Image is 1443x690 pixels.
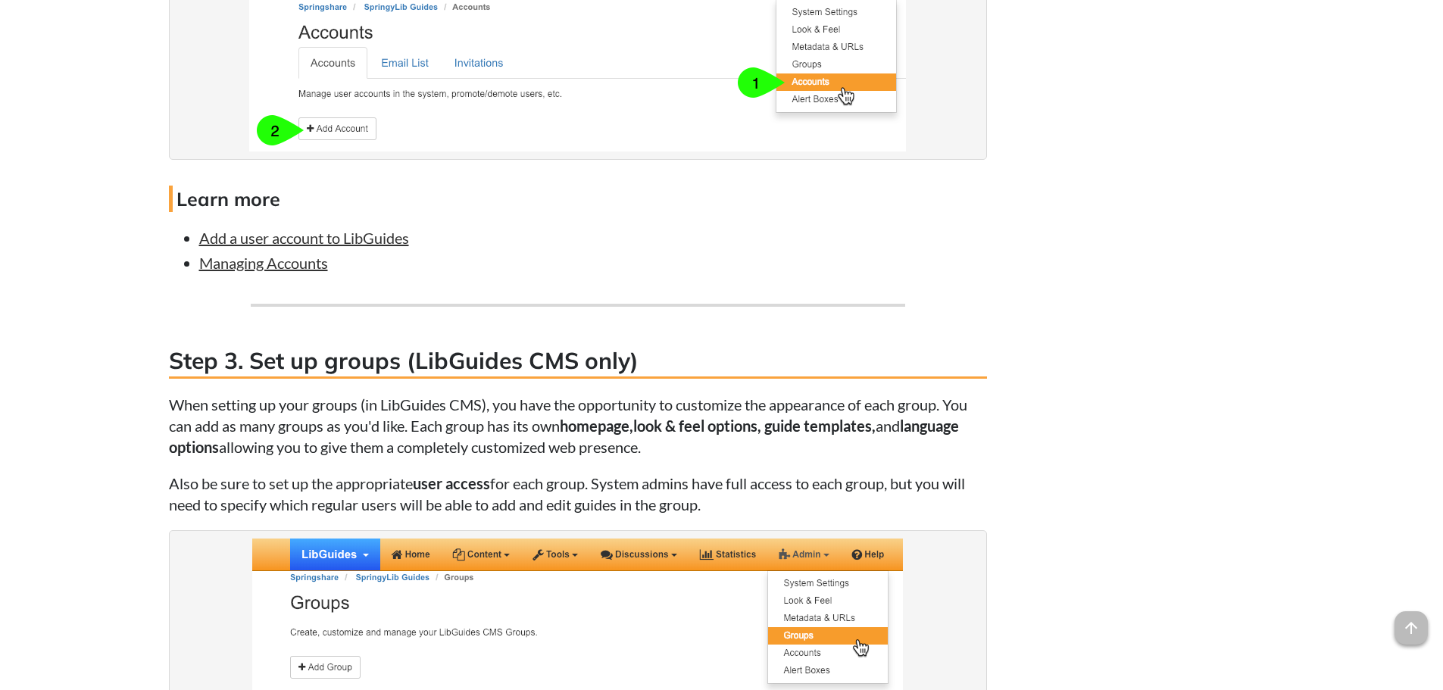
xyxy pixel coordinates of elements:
[1395,613,1428,631] a: arrow_upward
[1395,611,1428,645] span: arrow_upward
[169,417,959,456] strong: language options
[560,417,633,435] strong: homepage,
[169,345,987,379] h3: Step 3. Set up groups (LibGuides CMS only)
[169,394,987,457] p: When setting up your groups (in LibGuides CMS), you have the opportunity to customize the appeara...
[199,229,409,247] a: Add a user account to LibGuides
[413,474,490,492] strong: user access
[199,254,328,272] a: Managing Accounts
[633,417,876,435] strong: look & feel options, guide templates,
[169,473,987,515] p: Also be sure to set up the appropriate for each group. System admins have full access to each gro...
[169,186,987,212] h4: Learn more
